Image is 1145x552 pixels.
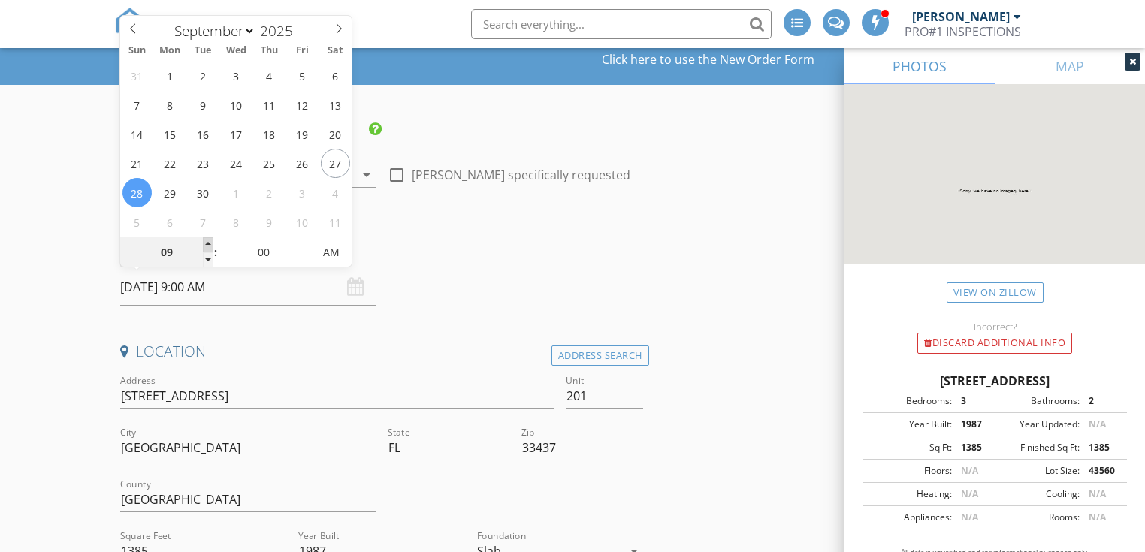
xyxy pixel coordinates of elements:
input: Search everything... [471,9,772,39]
span: October 1, 2025 [222,178,251,207]
div: Floors: [867,464,952,478]
span: Mon [153,46,186,56]
a: Click here to use the New Order Form [602,53,814,65]
a: PHOTOS [844,48,995,84]
span: September 9, 2025 [189,90,218,119]
div: Appliances: [867,511,952,524]
span: September 12, 2025 [288,90,317,119]
div: Address Search [551,345,649,366]
div: [STREET_ADDRESS] [863,372,1127,390]
span: October 5, 2025 [122,207,152,237]
div: 43560 [1080,464,1122,478]
a: View on Zillow [947,282,1044,303]
span: September 26, 2025 [288,149,317,178]
span: September 8, 2025 [156,90,185,119]
div: Lot Size: [995,464,1080,478]
div: Discard Additional info [917,333,1072,354]
div: 2 [1080,394,1122,408]
span: October 2, 2025 [255,178,284,207]
span: September 10, 2025 [222,90,251,119]
span: Click to toggle [310,237,352,267]
span: N/A [1089,511,1106,523]
span: September 13, 2025 [321,90,350,119]
span: September 27, 2025 [321,149,350,178]
span: October 11, 2025 [321,207,350,237]
img: The Best Home Inspection Software - Spectora [114,8,147,41]
div: Heating: [867,487,952,501]
span: September 14, 2025 [122,119,152,149]
h4: Location [120,342,642,361]
span: September 17, 2025 [222,119,251,149]
span: October 4, 2025 [321,178,350,207]
span: : [213,237,218,267]
span: September 18, 2025 [255,119,284,149]
div: [PERSON_NAME] [912,9,1010,24]
span: Sun [120,46,153,56]
span: September 20, 2025 [321,119,350,149]
span: September 3, 2025 [222,61,251,90]
span: September 28, 2025 [122,178,152,207]
span: September 19, 2025 [288,119,317,149]
span: September 22, 2025 [156,149,185,178]
span: October 10, 2025 [288,207,317,237]
span: Tue [186,46,219,56]
span: October 9, 2025 [255,207,284,237]
span: September 6, 2025 [321,61,350,90]
span: September 7, 2025 [122,90,152,119]
div: Year Built: [867,418,952,431]
div: 1385 [952,441,995,454]
div: PRO#1 INSPECTIONS [905,24,1021,39]
span: N/A [1089,487,1106,500]
label: [PERSON_NAME] specifically requested [412,167,630,182]
a: SPECTORA [114,20,281,52]
span: August 31, 2025 [122,61,152,90]
div: Incorrect? [844,321,1145,333]
span: September 11, 2025 [255,90,284,119]
img: streetview [844,84,1145,300]
span: Fri [285,46,319,56]
div: Bedrooms: [867,394,952,408]
a: MAP [995,48,1145,84]
span: Wed [219,46,252,56]
span: September 15, 2025 [156,119,185,149]
div: Year Updated: [995,418,1080,431]
input: Year [255,21,305,41]
div: Sq Ft: [867,441,952,454]
span: September 24, 2025 [222,149,251,178]
div: Cooling: [995,487,1080,501]
span: October 8, 2025 [222,207,251,237]
span: September 1, 2025 [156,61,185,90]
span: September 21, 2025 [122,149,152,178]
span: October 7, 2025 [189,207,218,237]
div: 1987 [952,418,995,431]
span: N/A [961,511,978,523]
span: Thu [252,46,285,56]
span: September 25, 2025 [255,149,284,178]
span: September 4, 2025 [255,61,284,90]
div: Finished Sq Ft: [995,441,1080,454]
div: 3 [952,394,995,408]
span: September 30, 2025 [189,178,218,207]
i: arrow_drop_down [358,166,376,184]
span: September 23, 2025 [189,149,218,178]
span: Sat [319,46,352,56]
span: September 29, 2025 [156,178,185,207]
span: October 6, 2025 [156,207,185,237]
h4: Date/Time [120,239,642,258]
span: September 16, 2025 [189,119,218,149]
span: N/A [961,487,978,500]
span: SPECTORA [158,8,281,39]
div: Rooms: [995,511,1080,524]
span: N/A [961,464,978,477]
span: September 2, 2025 [189,61,218,90]
div: Bathrooms: [995,394,1080,408]
input: Select date [120,269,376,306]
span: September 5, 2025 [288,61,317,90]
span: October 3, 2025 [288,178,317,207]
span: N/A [1089,418,1106,430]
div: 1385 [1080,441,1122,454]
